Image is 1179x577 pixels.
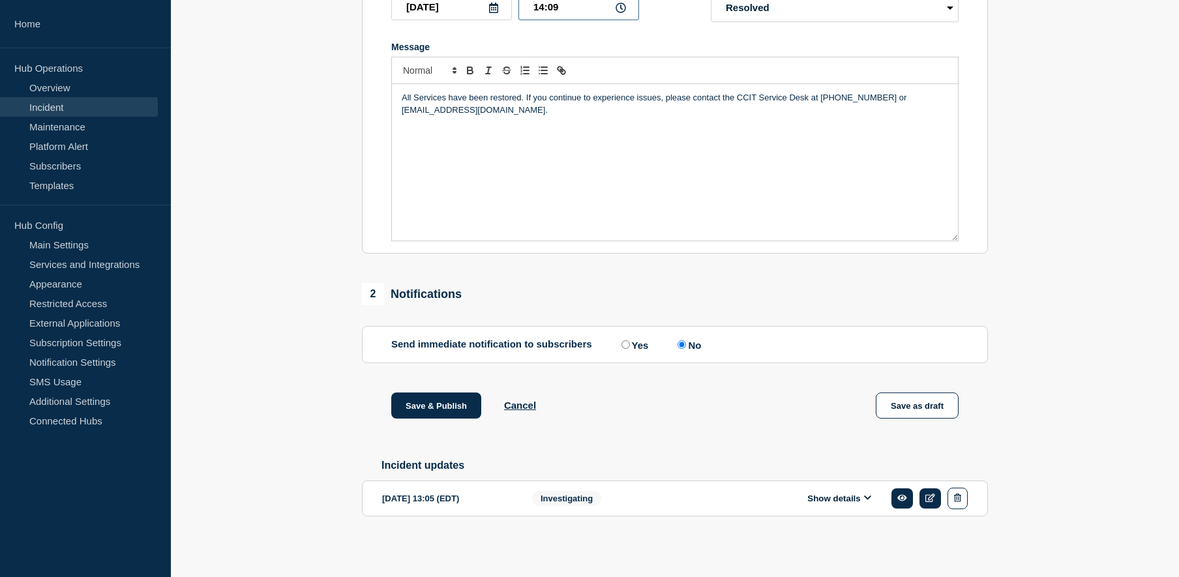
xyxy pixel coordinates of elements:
p: All Services have been restored. If you continue to experience issues, please contact the CCIT Se... [402,92,948,116]
div: Send immediate notification to subscribers [391,338,959,351]
button: Toggle italic text [479,63,498,78]
span: Investigating [532,491,601,506]
label: Yes [618,338,649,351]
button: Toggle bold text [461,63,479,78]
button: Toggle link [552,63,571,78]
button: Toggle bulleted list [534,63,552,78]
span: Font size [397,63,461,78]
button: Save as draft [876,392,959,419]
div: Message [391,42,959,52]
input: Yes [621,340,630,349]
div: Message [392,84,958,241]
button: Show details [803,493,875,504]
button: Cancel [504,400,536,411]
h2: Incident updates [381,460,988,471]
button: Save & Publish [391,392,481,419]
span: 2 [362,283,384,305]
button: Toggle ordered list [516,63,534,78]
button: Toggle strikethrough text [498,63,516,78]
input: No [678,340,686,349]
div: [DATE] 13:05 (EDT) [382,488,513,509]
p: Send immediate notification to subscribers [391,338,592,351]
div: Notifications [362,283,462,305]
label: No [674,338,701,351]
